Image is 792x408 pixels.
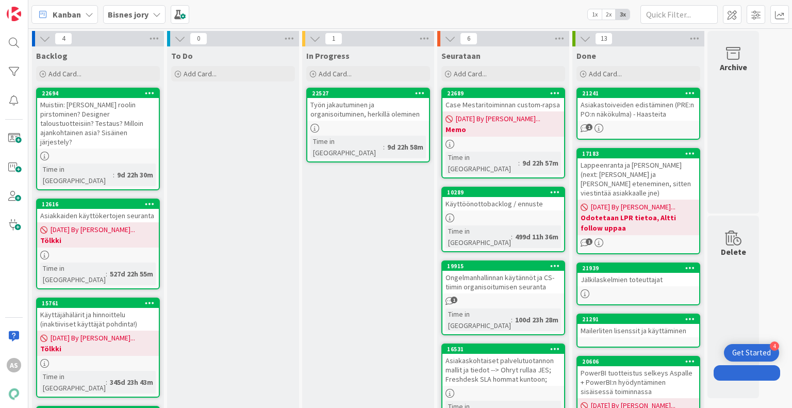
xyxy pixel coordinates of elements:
[577,158,699,200] div: Lappeenranta ja [PERSON_NAME] (next: [PERSON_NAME] ja [PERSON_NAME] eteneminen, sitten viestintää...
[442,262,564,271] div: 19915
[42,300,159,307] div: 15761
[582,316,699,323] div: 21291
[591,202,675,213] span: [DATE] By [PERSON_NAME]...
[616,9,630,20] span: 3x
[577,264,699,273] div: 21939
[720,61,747,73] div: Archive
[770,341,779,351] div: 4
[577,89,699,121] div: 21241Asiakastoiveiden edistäminen (PRE:n PO:n näkökulma) - Haasteita
[447,189,564,196] div: 10289
[106,377,107,388] span: :
[586,124,592,130] span: 1
[447,263,564,270] div: 19915
[307,89,429,98] div: 22527
[51,333,135,344] span: [DATE] By [PERSON_NAME]...
[724,344,779,362] div: Open Get Started checklist, remaining modules: 4
[518,157,520,169] span: :
[441,88,565,178] a: 22689Case Mestaritoiminnan custom-rapsa[DATE] By [PERSON_NAME]...MemoTime in [GEOGRAPHIC_DATA]:9d...
[640,5,718,24] input: Quick Filter...
[7,7,21,21] img: Visit kanbanzone.com
[442,188,564,197] div: 10289
[37,89,159,98] div: 22694
[445,225,511,248] div: Time in [GEOGRAPHIC_DATA]
[107,268,156,280] div: 527d 22h 55m
[577,324,699,337] div: Mailerliten lisenssit ja käyttäminen
[582,358,699,365] div: 20606
[576,51,596,61] span: Done
[511,231,513,242] span: :
[577,149,699,200] div: 17183Lappeenranta ja [PERSON_NAME] (next: [PERSON_NAME] ja [PERSON_NAME] eteneminen, sitten viest...
[37,308,159,331] div: Käyttäjähälärit ja hinnoittelu (inaktiiviset käyttäjät pohdinta!)
[577,264,699,286] div: 21939Jälkilaskelmien toteuttajat
[441,51,481,61] span: Seurataan
[454,69,487,78] span: Add Card...
[7,358,21,372] div: AS
[445,124,561,135] b: Memo
[442,354,564,386] div: Asiakaskohtaiset palvelutuotannon mallit ja tiedot --> Ohryt rullaa JES; Freshdesk SLA hommat kun...
[442,89,564,98] div: 22689
[40,371,106,394] div: Time in [GEOGRAPHIC_DATA]
[42,90,159,97] div: 22694
[576,263,700,305] a: 21939Jälkilaskelmien toteuttajat
[595,32,613,45] span: 13
[576,148,700,254] a: 17183Lappeenranta ja [PERSON_NAME] (next: [PERSON_NAME] ja [PERSON_NAME] eteneminen, sitten viest...
[577,89,699,98] div: 21241
[582,265,699,272] div: 21939
[55,32,72,45] span: 4
[442,188,564,210] div: 10289Käyttöönottobacklog / ennuste
[310,136,383,158] div: Time in [GEOGRAPHIC_DATA]
[460,32,477,45] span: 6
[586,238,592,245] span: 1
[40,235,156,246] b: Tölkki
[312,90,429,97] div: 22527
[37,299,159,308] div: 15761
[36,51,68,61] span: Backlog
[40,164,113,186] div: Time in [GEOGRAPHIC_DATA]
[447,90,564,97] div: 22689
[36,298,160,398] a: 15761Käyttäjähälärit ja hinnoittelu (inaktiiviset käyttäjät pohdinta!)[DATE] By [PERSON_NAME]...T...
[577,366,699,398] div: PowerBI tuotteistus selkeys Aspalle + PowerBI:n hyödyntäminen sisäisessä toiminnassa
[576,88,700,140] a: 21241Asiakastoiveiden edistäminen (PRE:n PO:n näkökulma) - Haasteita
[445,152,518,174] div: Time in [GEOGRAPHIC_DATA]
[40,344,156,354] b: Tölkki
[48,69,81,78] span: Add Card...
[577,357,699,366] div: 20606
[383,141,385,153] span: :
[306,88,430,162] a: 22527Työn jakautuminen ja organisoituminen, herkillä oleminenTime in [GEOGRAPHIC_DATA]:9d 22h 58m
[306,51,350,61] span: In Progress
[441,260,565,335] a: 19915Ongelmanhallinnan käytännöt ja CS-tiimin organisoitumisen seurantaTime in [GEOGRAPHIC_DATA]:...
[37,209,159,222] div: Asiakkaiden käyttökertojen seuranta
[319,69,352,78] span: Add Card...
[37,98,159,149] div: Muistiin: [PERSON_NAME] roolin pirstominen? Designer taloustuotteisiin? Testaus? Milloin ajankoht...
[582,150,699,157] div: 17183
[385,141,426,153] div: 9d 22h 58m
[7,387,21,401] img: avatar
[577,357,699,398] div: 20606PowerBI tuotteistus selkeys Aspalle + PowerBI:n hyödyntäminen sisäisessä toiminnassa
[51,224,135,235] span: [DATE] By [PERSON_NAME]...
[576,314,700,348] a: 21291Mailerliten lisenssit ja käyttäminen
[577,315,699,324] div: 21291
[36,88,160,190] a: 22694Muistiin: [PERSON_NAME] roolin pirstominen? Designer taloustuotteisiin? Testaus? Milloin aja...
[511,314,513,325] span: :
[106,268,107,280] span: :
[451,297,457,303] span: 1
[42,201,159,208] div: 12616
[445,308,511,331] div: Time in [GEOGRAPHIC_DATA]
[513,314,561,325] div: 100d 23h 28m
[577,98,699,121] div: Asiakastoiveiden edistäminen (PRE:n PO:n näkökulma) - Haasteita
[171,51,193,61] span: To Do
[602,9,616,20] span: 2x
[190,32,207,45] span: 0
[577,273,699,286] div: Jälkilaskelmien toteuttajat
[307,98,429,121] div: Työn jakautuminen ja organisoituminen, herkillä oleminen
[442,262,564,293] div: 19915Ongelmanhallinnan käytännöt ja CS-tiimin organisoitumisen seuranta
[732,348,771,358] div: Get Started
[520,157,561,169] div: 9d 22h 57m
[184,69,217,78] span: Add Card...
[582,90,699,97] div: 21241
[307,89,429,121] div: 22527Työn jakautuminen ja organisoituminen, herkillä oleminen
[721,246,746,258] div: Delete
[589,69,622,78] span: Add Card...
[114,169,156,181] div: 9d 22h 30m
[37,200,159,209] div: 12616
